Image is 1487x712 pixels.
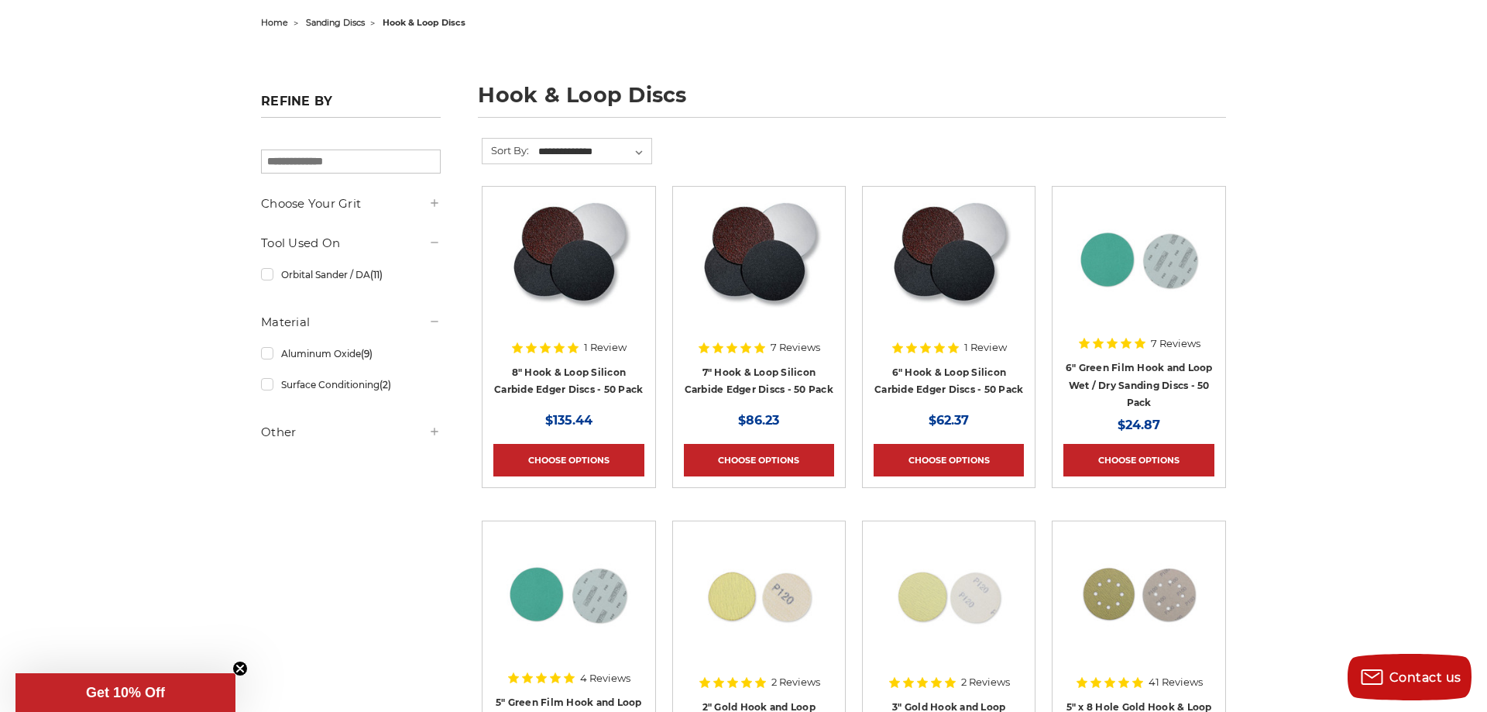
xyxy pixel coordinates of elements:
[929,413,969,428] span: $62.37
[507,532,630,656] img: Side-by-side 5-inch green film hook and loop sanding disc p60 grit and loop back
[1149,677,1203,687] span: 41 Reviews
[493,444,644,476] a: Choose Options
[261,340,441,367] a: Aluminum Oxide
[261,194,441,213] h5: Choose Your Grit
[684,198,834,348] a: Silicon Carbide 7" Hook & Loop Edger Discs
[1077,198,1201,322] img: 6-inch 60-grit green film hook and loop sanding discs with fast cutting aluminum oxide for coarse...
[580,673,630,683] span: 4 Reviews
[261,313,441,332] h5: Material
[261,234,441,253] h5: Tool Used On
[545,413,592,428] span: $135.44
[964,342,1007,353] span: 1 Review
[697,532,821,656] img: 2 inch hook loop sanding discs gold
[684,532,834,683] a: 2 inch hook loop sanding discs gold
[379,379,391,390] span: (2)
[370,269,383,280] span: (11)
[584,342,627,353] span: 1 Review
[874,532,1024,683] a: 3 inch gold hook and loop sanding discs
[232,661,248,676] button: Close teaser
[1063,444,1214,476] a: Choose Options
[887,532,1011,656] img: 3 inch gold hook and loop sanding discs
[261,423,441,442] h5: Other
[261,94,441,118] h5: Refine by
[1063,198,1214,348] a: 6-inch 60-grit green film hook and loop sanding discs with fast cutting aluminum oxide for coarse...
[961,677,1010,687] span: 2 Reviews
[506,198,631,322] img: Silicon Carbide 8" Hook & Loop Edger Discs
[886,198,1011,322] img: Silicon Carbide 6" Hook & Loop Edger Discs
[1118,418,1160,432] span: $24.87
[874,444,1024,476] a: Choose Options
[685,366,833,396] a: 7" Hook & Loop Silicon Carbide Edger Discs - 50 Pack
[536,140,651,163] select: Sort By:
[86,685,165,700] span: Get 10% Off
[1389,670,1461,685] span: Contact us
[771,342,820,353] span: 7 Reviews
[771,677,820,687] span: 2 Reviews
[306,17,365,28] a: sanding discs
[383,17,465,28] span: hook & loop discs
[1063,532,1214,683] a: 5 inch 8 hole gold velcro disc stack
[261,17,288,28] a: home
[1151,339,1200,349] span: 7 Reviews
[684,444,834,476] a: Choose Options
[494,366,643,396] a: 8" Hook & Loop Silicon Carbide Edger Discs - 50 Pack
[874,366,1023,396] a: 6" Hook & Loop Silicon Carbide Edger Discs - 50 Pack
[483,139,529,162] label: Sort By:
[493,532,644,683] a: Side-by-side 5-inch green film hook and loop sanding disc p60 grit and loop back
[261,371,441,398] a: Surface Conditioning
[874,198,1024,348] a: Silicon Carbide 6" Hook & Loop Edger Discs
[478,84,1226,118] h1: hook & loop discs
[696,198,822,322] img: Silicon Carbide 7" Hook & Loop Edger Discs
[261,261,441,288] a: Orbital Sander / DA
[361,348,373,359] span: (9)
[738,413,779,428] span: $86.23
[1077,532,1201,656] img: 5 inch 8 hole gold velcro disc stack
[1066,362,1213,408] a: 6" Green Film Hook and Loop Wet / Dry Sanding Discs - 50 Pack
[15,673,235,712] div: Get 10% OffClose teaser
[493,198,644,348] a: Silicon Carbide 8" Hook & Loop Edger Discs
[1348,654,1472,700] button: Contact us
